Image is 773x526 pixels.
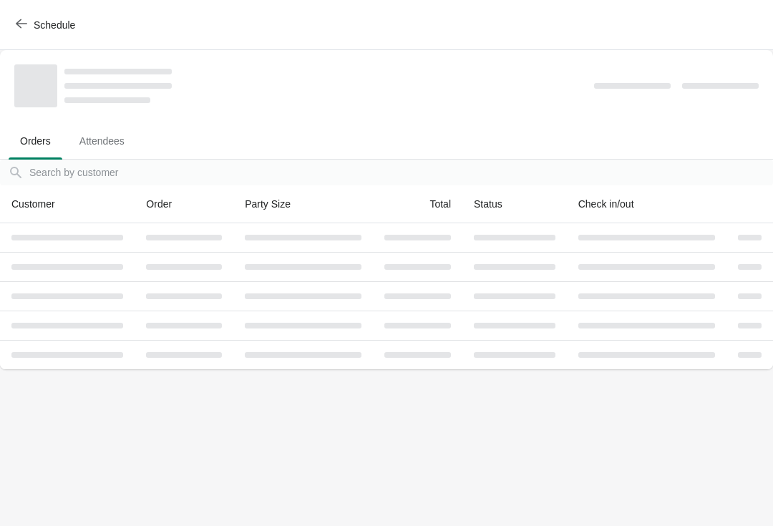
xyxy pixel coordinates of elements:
[567,185,726,223] th: Check in/out
[9,128,62,154] span: Orders
[135,185,233,223] th: Order
[7,12,87,38] button: Schedule
[68,128,136,154] span: Attendees
[233,185,373,223] th: Party Size
[29,160,773,185] input: Search by customer
[373,185,462,223] th: Total
[462,185,567,223] th: Status
[34,19,75,31] span: Schedule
